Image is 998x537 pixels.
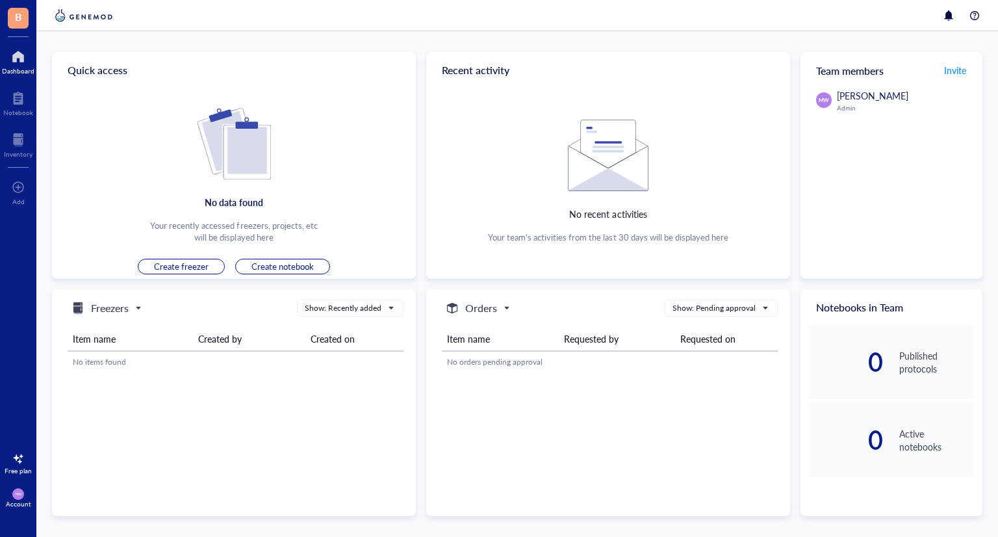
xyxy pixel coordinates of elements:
[808,430,884,451] div: 0
[198,108,271,179] img: Cf+DiIyRRx+BTSbnYhsZzE9to3+AfuhVxcka4spAAAAAElFTkSuQmCC
[488,231,728,243] div: Your team's activities from the last 30 days will be displayed here
[837,104,975,112] div: Admin
[3,109,33,116] div: Notebook
[2,67,34,75] div: Dashboard
[465,300,497,316] h5: Orders
[899,349,975,375] div: Published protocols
[837,89,908,102] span: [PERSON_NAME]
[559,327,676,351] th: Requested by
[944,64,966,77] span: Invite
[154,261,209,272] span: Create freezer
[426,52,790,88] div: Recent activity
[800,52,982,88] div: Team members
[569,207,646,221] div: No recent activities
[808,352,884,373] div: 0
[5,467,32,475] div: Free plan
[800,289,982,326] div: Notebooks in Team
[305,327,403,351] th: Created on
[305,302,381,314] div: Show: Recently added
[943,60,967,81] button: Invite
[3,88,33,116] a: Notebook
[15,492,21,496] span: MW
[68,327,193,351] th: Item name
[447,356,773,368] div: No orders pending approval
[442,327,559,351] th: Item name
[568,120,648,191] img: Empty state
[4,129,32,158] a: Inventory
[6,500,31,508] div: Account
[4,150,32,158] div: Inventory
[205,195,262,209] div: No data found
[138,259,225,274] button: Create freezer
[675,327,778,351] th: Requested on
[52,52,416,88] div: Quick access
[235,259,330,274] button: Create notebook
[251,261,314,272] span: Create notebook
[819,96,829,104] span: MW
[73,356,398,368] div: No items found
[899,427,975,453] div: Active notebooks
[52,8,116,23] img: genemod-logo
[91,300,129,316] h5: Freezers
[193,327,305,351] th: Created by
[150,220,317,243] div: Your recently accessed freezers, projects, etc will be displayed here
[2,46,34,75] a: Dashboard
[12,198,25,205] div: Add
[672,302,756,314] div: Show: Pending approval
[15,8,22,25] span: B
